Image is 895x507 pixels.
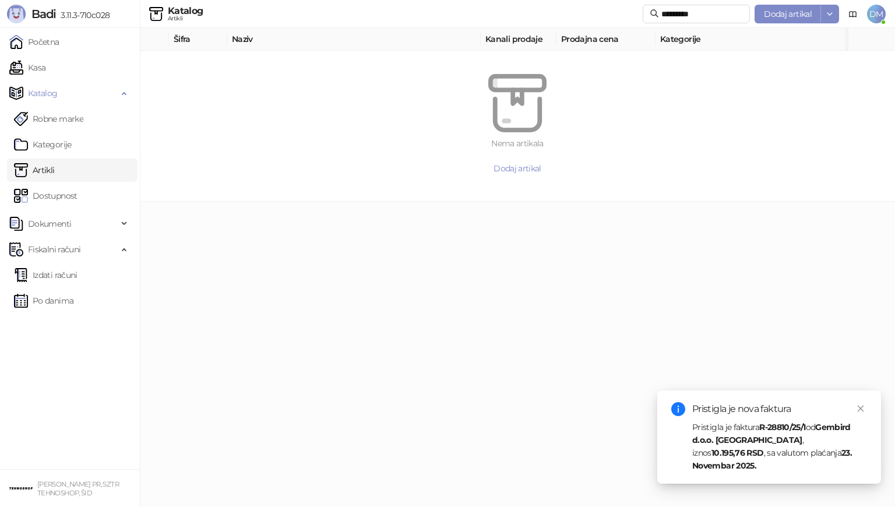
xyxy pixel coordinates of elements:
strong: 10.195,76 RSD [711,448,764,458]
span: DM [867,5,886,23]
span: Badi [31,7,56,21]
span: Fiskalni računi [28,238,80,261]
a: Po danima [14,289,73,312]
span: Katalog [28,82,58,105]
img: Logo [7,5,26,23]
div: Pristigla je nova faktura [692,402,867,416]
th: Prodajna cena [556,28,656,51]
a: Close [854,402,867,415]
a: Kasa [9,56,45,79]
small: [PERSON_NAME] PR, SZTR TEHNOSHOP, ŠID [37,480,119,497]
a: ArtikliArtikli [14,159,55,182]
span: Dodaj artikal [494,163,541,174]
a: Početna [9,30,59,54]
button: Dodaj artikal [168,159,867,178]
a: Dokumentacija [844,5,862,23]
button: Dodaj artikal [755,5,821,23]
th: Šifra [169,28,227,51]
img: Artikli [149,7,163,21]
span: close [857,404,865,413]
span: Dokumenti [28,212,71,235]
a: Izdati računi [14,263,77,287]
th: Naziv [227,28,481,51]
th: Kanali prodaje [481,28,556,51]
span: info-circle [671,402,685,416]
div: Artikli [168,16,203,22]
strong: R-28810/25/1 [759,422,805,432]
span: Dodaj artikal [764,9,812,19]
div: Katalog [168,6,203,16]
img: 64x64-companyLogo-68805acf-9e22-4a20-bcb3-9756868d3d19.jpeg [9,477,33,500]
span: 3.11.3-710c028 [56,10,110,20]
a: Kategorije [14,133,72,156]
div: Nema artikala [168,137,867,150]
div: Pristigla je faktura od , iznos , sa valutom plaćanja [692,421,867,472]
span: Kategorije [660,33,893,45]
a: Robne marke [14,107,83,131]
a: Dostupnost [14,184,77,207]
